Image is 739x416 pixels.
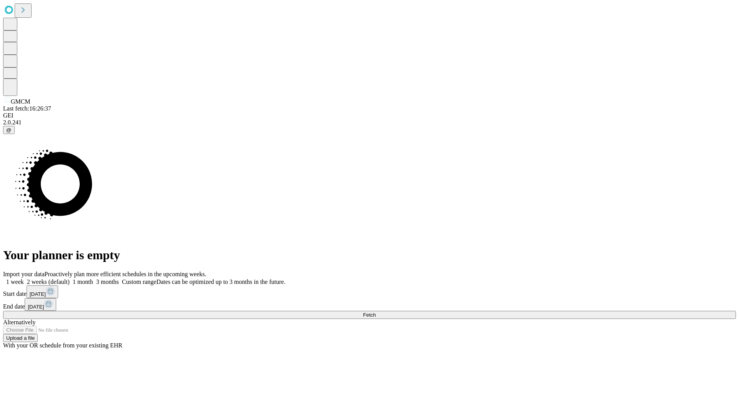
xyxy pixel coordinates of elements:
[27,278,70,285] span: 2 weeks (default)
[3,334,38,342] button: Upload a file
[3,119,736,126] div: 2.0.241
[363,312,376,318] span: Fetch
[45,271,206,277] span: Proactively plan more efficient schedules in the upcoming weeks.
[6,127,12,133] span: @
[30,291,46,297] span: [DATE]
[156,278,285,285] span: Dates can be optimized up to 3 months in the future.
[3,342,122,349] span: With your OR schedule from your existing EHR
[25,298,56,311] button: [DATE]
[3,271,45,277] span: Import your data
[96,278,119,285] span: 3 months
[3,311,736,319] button: Fetch
[3,319,35,325] span: Alternatively
[122,278,156,285] span: Custom range
[3,126,15,134] button: @
[3,298,736,311] div: End date
[28,304,44,310] span: [DATE]
[3,285,736,298] div: Start date
[27,285,58,298] button: [DATE]
[3,112,736,119] div: GEI
[3,105,51,112] span: Last fetch: 16:26:37
[3,248,736,262] h1: Your planner is empty
[6,278,24,285] span: 1 week
[73,278,93,285] span: 1 month
[11,98,30,105] span: GMCM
